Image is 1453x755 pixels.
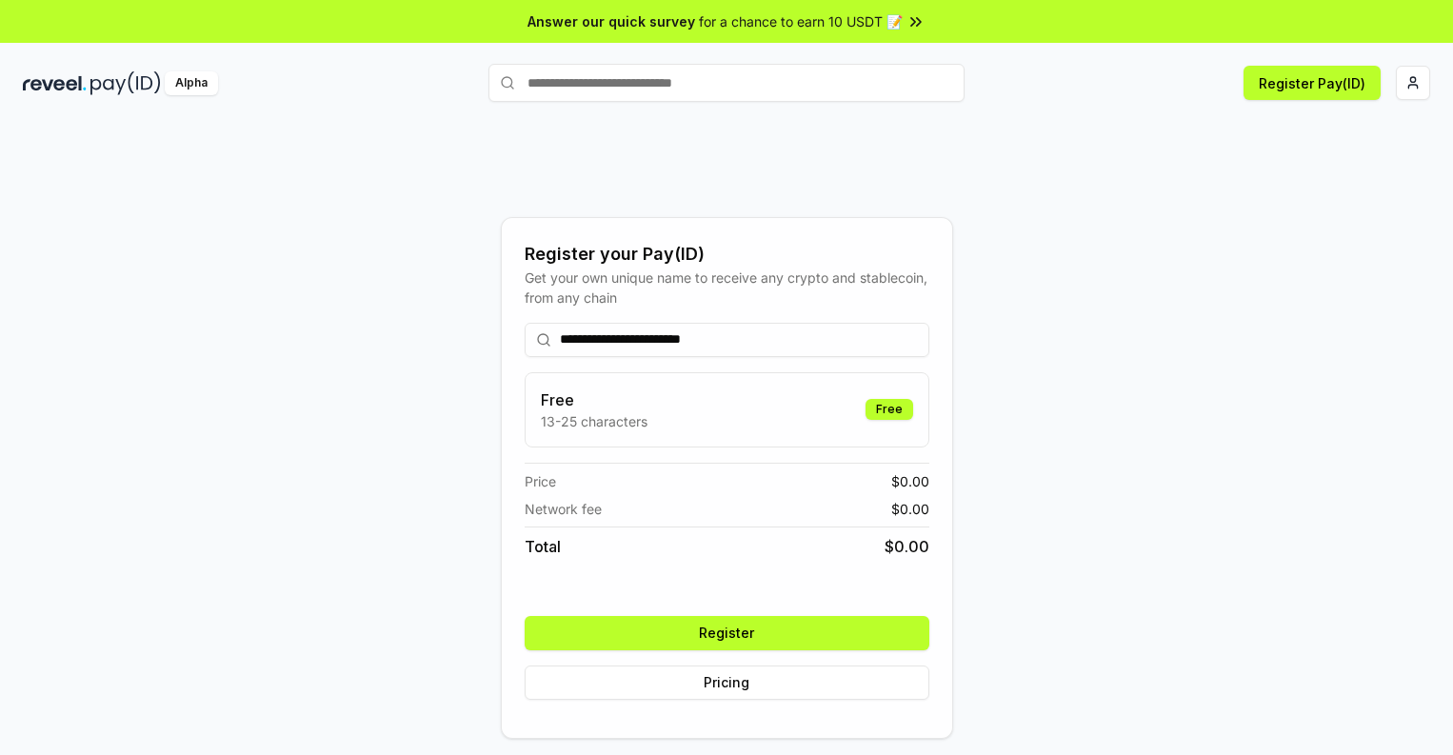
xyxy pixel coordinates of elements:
[885,535,929,558] span: $ 0.00
[525,471,556,491] span: Price
[525,268,929,308] div: Get your own unique name to receive any crypto and stablecoin, from any chain
[541,388,647,411] h3: Free
[165,71,218,95] div: Alpha
[525,616,929,650] button: Register
[525,499,602,519] span: Network fee
[90,71,161,95] img: pay_id
[527,11,695,31] span: Answer our quick survey
[525,535,561,558] span: Total
[525,666,929,700] button: Pricing
[525,241,929,268] div: Register your Pay(ID)
[23,71,87,95] img: reveel_dark
[1244,66,1381,100] button: Register Pay(ID)
[541,411,647,431] p: 13-25 characters
[866,399,913,420] div: Free
[699,11,903,31] span: for a chance to earn 10 USDT 📝
[891,471,929,491] span: $ 0.00
[891,499,929,519] span: $ 0.00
